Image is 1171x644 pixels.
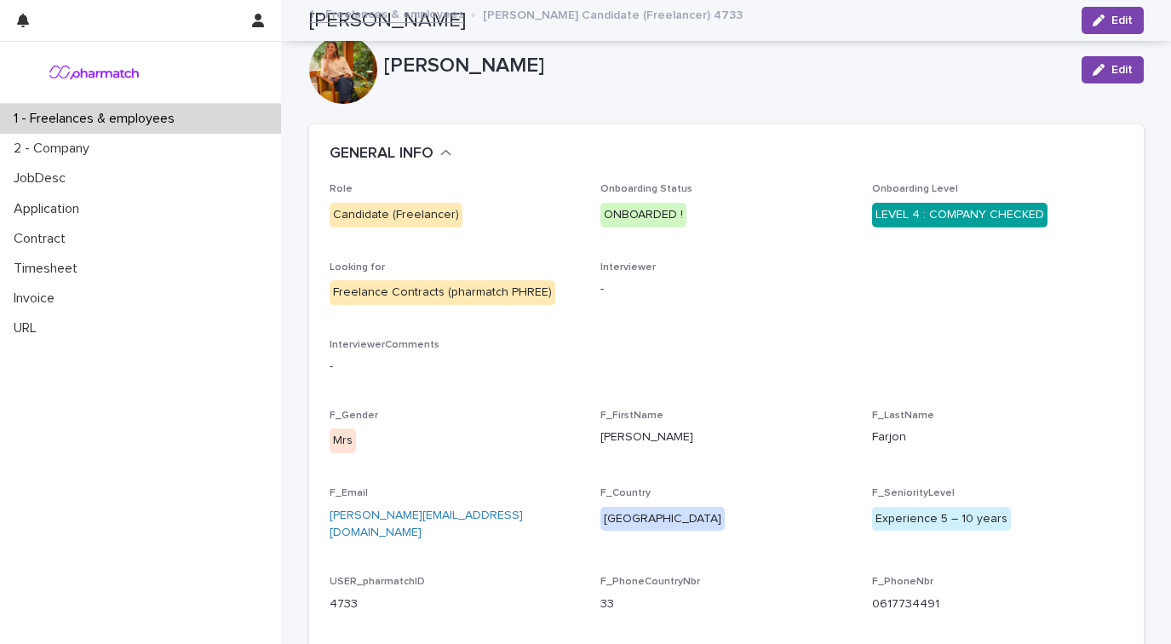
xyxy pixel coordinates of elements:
[600,428,852,446] p: [PERSON_NAME]
[330,203,462,227] div: Candidate (Freelancer)
[600,203,686,227] div: ONBOARDED !
[600,184,692,194] span: Onboarding Status
[7,201,93,217] p: Application
[7,231,79,247] p: Contract
[330,577,425,587] span: USER_pharmatchID
[7,290,68,307] p: Invoice
[330,262,385,273] span: Looking for
[7,261,91,277] p: Timesheet
[1111,64,1133,76] span: Edit
[330,428,356,453] div: Mrs
[7,111,188,127] p: 1 - Freelances & employees
[7,170,79,187] p: JobDesc
[330,411,378,421] span: F_Gender
[483,4,743,23] p: [PERSON_NAME] Candidate (Freelancer) 4733
[7,320,50,336] p: URL
[384,54,1068,78] p: [PERSON_NAME]
[600,507,725,532] div: [GEOGRAPHIC_DATA]
[330,595,581,613] p: 4733
[872,428,1123,446] p: Farjon
[600,280,852,298] p: -
[872,507,1011,532] div: Experience 5 – 10 years
[600,577,700,587] span: F_PhoneCountryNbr
[330,509,523,539] a: [PERSON_NAME][EMAIL_ADDRESS][DOMAIN_NAME]
[309,3,464,23] a: 1 - Freelances & employees
[872,203,1048,227] div: LEVEL 4 : COMPANY CHECKED
[872,411,934,421] span: F_LastName
[330,358,1123,376] p: -
[330,145,433,164] h2: GENERAL INFO
[330,145,452,164] button: GENERAL INFO
[872,184,958,194] span: Onboarding Level
[7,141,103,157] p: 2 - Company
[14,55,175,89] img: anz9PzICT9Sm7jNukbLd
[872,598,939,610] a: 0617734491
[872,577,933,587] span: F_PhoneNbr
[600,262,656,273] span: Interviewer
[1082,56,1144,83] button: Edit
[330,280,555,305] div: Freelance Contracts (pharmatch PHREE)
[872,488,955,498] span: F_SeniorityLevel
[330,340,439,350] span: InterviewerComments
[330,488,368,498] span: F_Email
[600,488,651,498] span: F_Country
[600,595,852,613] p: 33
[330,184,353,194] span: Role
[600,411,663,421] span: F_FirstName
